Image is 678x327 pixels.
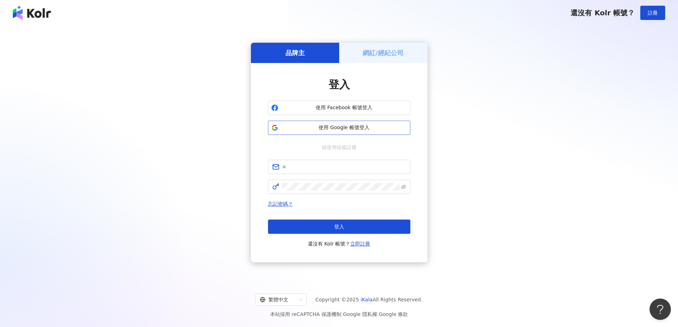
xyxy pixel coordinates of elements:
[648,10,658,16] span: 註冊
[343,311,377,317] a: Google 隱私權
[363,48,404,57] h5: 網紅/經紀公司
[350,241,370,247] a: 立即註冊
[315,295,422,304] span: Copyright © 2025 All Rights Reserved.
[270,310,408,318] span: 本站採用 reCAPTCHA 保護機制
[334,224,344,230] span: 登入
[377,311,379,317] span: |
[268,101,410,115] button: 使用 Facebook 帳號登入
[268,121,410,135] button: 使用 Google 帳號登入
[329,78,350,91] span: 登入
[268,201,293,207] a: 忘記密碼？
[401,184,406,189] span: eye-invisible
[281,104,407,111] span: 使用 Facebook 帳號登入
[640,6,665,20] button: 註冊
[317,143,362,151] span: 或使用信箱註冊
[260,294,296,305] div: 繁體中文
[268,220,410,234] button: 登入
[13,6,51,20] img: logo
[341,311,343,317] span: |
[379,311,408,317] a: Google 條款
[650,299,671,320] iframe: Help Scout Beacon - Open
[285,48,305,57] h5: 品牌主
[571,9,635,17] span: 還沒有 Kolr 帳號？
[361,297,373,302] a: iKala
[281,124,407,131] span: 使用 Google 帳號登入
[308,239,370,248] span: 還沒有 Kolr 帳號？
